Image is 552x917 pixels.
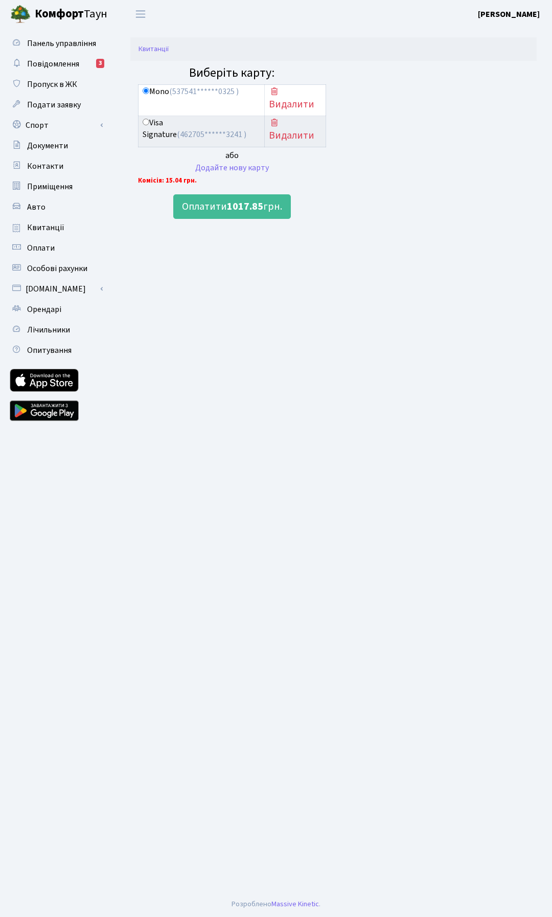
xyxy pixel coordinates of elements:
span: Лічильники [27,324,70,336]
a: Спорт [5,115,107,136]
b: Комфорт [35,6,84,22]
span: Повідомлення [27,58,79,70]
div: Розроблено . [232,899,320,910]
label: Mono [143,86,239,98]
button: Переключити навігацію [128,6,153,23]
span: Квитанції [27,222,64,233]
a: Контакти [5,156,107,176]
a: Квитанції [139,43,169,54]
div: Додайте нову карту [138,162,326,174]
a: Оплати [5,238,107,258]
a: Авто [5,197,107,217]
h4: Виберіть карту: [138,66,326,81]
a: Особові рахунки [5,258,107,279]
a: Приміщення [5,176,107,197]
b: 1017.85 [227,199,263,214]
h5: Видалити [269,117,321,142]
button: Оплатити1017.85грн. [173,194,291,219]
a: [DOMAIN_NAME] [5,279,107,299]
a: Орендарі [5,299,107,320]
label: Visa Signature [143,117,260,141]
span: Орендарі [27,304,61,315]
span: Пропуск в ЖК [27,79,77,90]
a: Лічильники [5,320,107,340]
h5: Видалити [269,86,321,110]
div: 3 [96,59,104,68]
a: Пропуск в ЖК [5,74,107,95]
span: Документи [27,140,68,151]
span: Панель управління [27,38,96,49]
b: Комісія: 15.04 грн. [138,176,197,185]
span: Таун [35,6,107,23]
span: Подати заявку [27,99,81,110]
span: Особові рахунки [27,263,87,274]
a: Документи [5,136,107,156]
b: [PERSON_NAME] [478,9,540,20]
span: Оплати [27,242,55,254]
a: Massive Kinetic [271,899,319,909]
img: logo.png [10,4,31,25]
a: Квитанції [5,217,107,238]
span: Авто [27,202,45,213]
a: Опитування [5,340,107,361]
span: Контакти [27,161,63,172]
div: або [138,149,326,162]
a: Панель управління [5,33,107,54]
a: [PERSON_NAME] [478,8,540,20]
a: Подати заявку [5,95,107,115]
a: Повідомлення3 [5,54,107,74]
span: Опитування [27,345,72,356]
span: Приміщення [27,181,73,192]
input: Visa Signature(462705******3241 ) [143,119,149,125]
